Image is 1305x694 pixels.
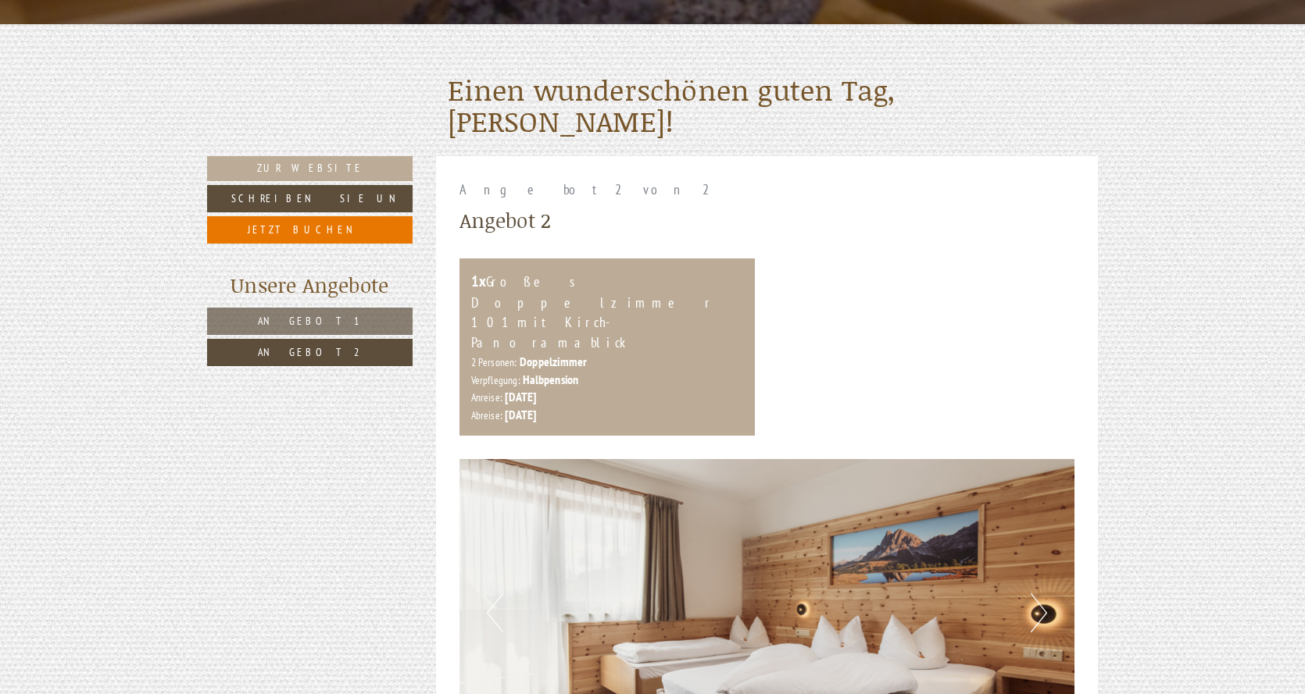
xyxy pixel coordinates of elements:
[207,185,413,212] a: Schreiben Sie uns
[448,75,1087,137] h1: Einen wunderschönen guten Tag, [PERSON_NAME]!
[459,206,551,235] div: Angebot 2
[505,389,536,404] b: [DATE]
[258,314,363,328] span: Angebot 1
[207,271,413,300] div: Unsere Angebote
[459,180,719,198] span: Angebot 2 von 2
[471,408,503,422] small: Abreise:
[207,156,413,181] a: Zur Website
[207,216,413,244] a: Jetzt buchen
[471,355,517,369] small: 2 Personen:
[523,372,578,387] b: Halbpension
[471,270,744,353] div: Großes Doppelzimmer 101mit Kirch- Panoramablick
[520,354,587,369] b: Doppelzimmer
[471,390,503,404] small: Anreise:
[505,407,536,422] b: [DATE]
[258,345,363,359] span: Angebot 2
[487,593,503,632] button: Previous
[471,373,520,387] small: Verpflegung:
[471,271,486,291] b: 1x
[1031,593,1047,632] button: Next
